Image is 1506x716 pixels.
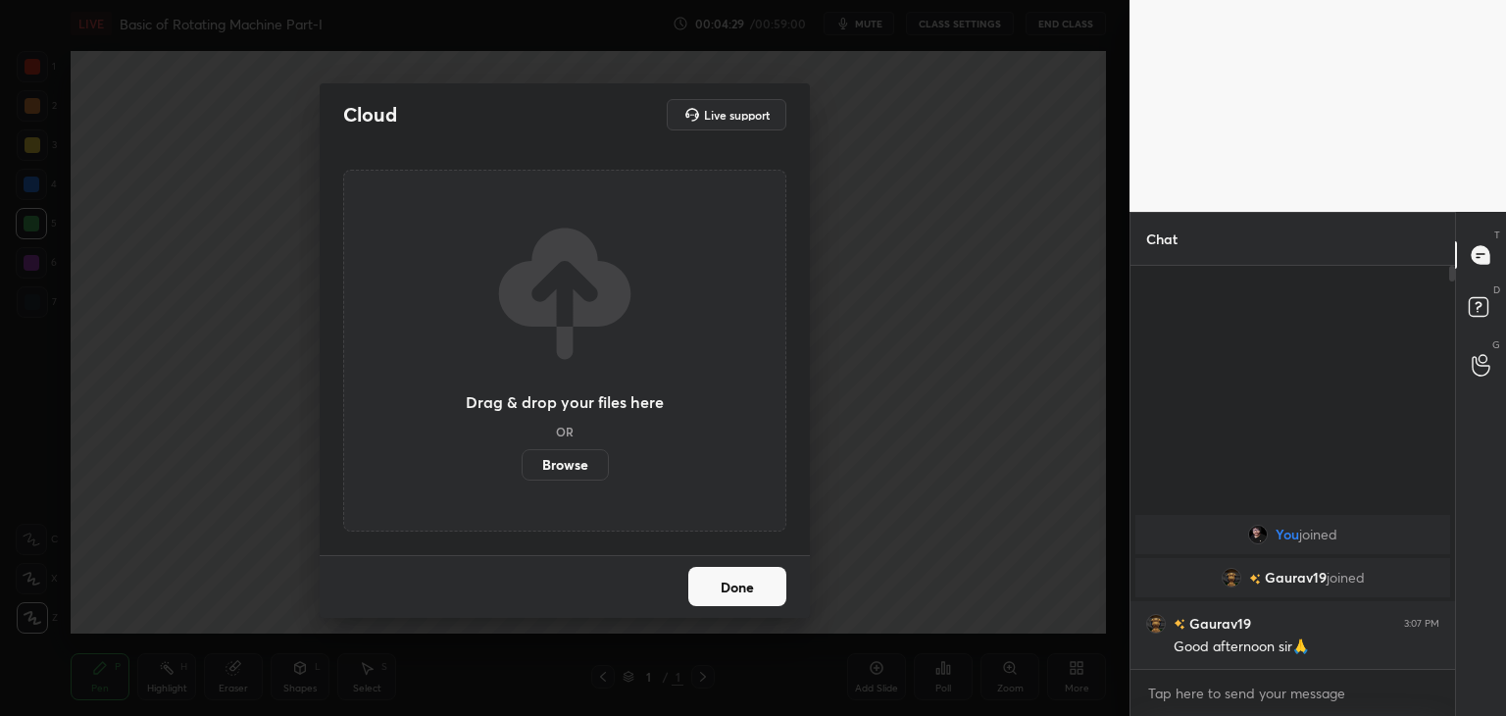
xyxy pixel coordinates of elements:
p: Chat [1130,213,1193,265]
img: no-rating-badge.077c3623.svg [1249,574,1261,585]
div: Good afternoon sir🙏 [1174,638,1439,657]
div: grid [1130,511,1455,670]
span: joined [1327,570,1365,586]
h3: Drag & drop your files here [466,394,664,410]
button: Done [688,567,786,606]
h5: OR [556,426,574,437]
p: D [1493,282,1500,297]
img: 5ced908ece4343448b4c182ab94390f6.jpg [1248,525,1268,544]
img: a803e157896943a7b44a106eca0c0f29.png [1146,614,1166,634]
p: T [1494,228,1500,242]
img: no-rating-badge.077c3623.svg [1174,619,1185,630]
h5: Live support [704,109,770,121]
h2: Cloud [343,102,397,128]
span: joined [1299,527,1337,542]
span: You [1276,527,1299,542]
div: 3:07 PM [1404,618,1439,630]
span: Gaurav19 [1265,570,1327,586]
h6: Gaurav19 [1185,613,1251,634]
p: G [1492,337,1500,352]
img: a803e157896943a7b44a106eca0c0f29.png [1222,568,1241,588]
